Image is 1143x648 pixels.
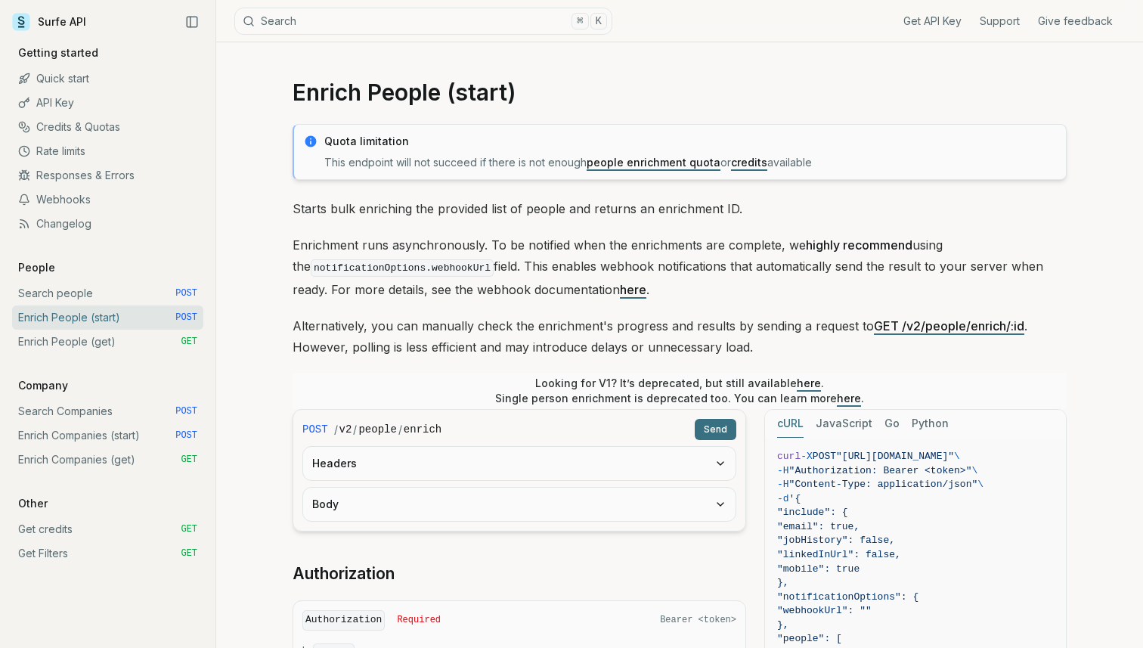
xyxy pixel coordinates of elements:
[777,493,789,504] span: -d
[339,422,352,437] code: v2
[12,281,203,305] a: Search people POST
[797,377,821,389] a: here
[777,619,789,631] span: },
[590,13,607,29] kbd: K
[954,451,960,462] span: \
[12,496,54,511] p: Other
[777,479,789,490] span: -H
[303,447,736,480] button: Headers
[302,422,328,437] span: POST
[12,541,203,566] a: Get Filters GET
[293,79,1067,106] h1: Enrich People (start)
[293,563,395,584] a: Authorization
[181,523,197,535] span: GET
[971,465,977,476] span: \
[12,139,203,163] a: Rate limits
[777,577,789,588] span: },
[813,451,836,462] span: POST
[660,614,736,626] span: Bearer <token>
[175,287,197,299] span: POST
[12,188,203,212] a: Webhooks
[181,547,197,560] span: GET
[874,318,1024,333] a: GET /v2/people/enrich/:id
[175,312,197,324] span: POST
[293,234,1067,300] p: Enrichment runs asynchronously. To be notified when the enrichments are complete, we using the fi...
[12,378,74,393] p: Company
[789,465,972,476] span: "Authorization: Bearer <token>"
[404,422,441,437] code: enrich
[777,563,860,575] span: "mobile": true
[12,45,104,60] p: Getting started
[12,423,203,448] a: Enrich Companies (start) POST
[1038,14,1113,29] a: Give feedback
[12,163,203,188] a: Responses & Errors
[12,260,61,275] p: People
[816,410,872,438] button: JavaScript
[695,419,736,440] button: Send
[234,8,612,35] button: Search⌘K
[12,115,203,139] a: Credits & Quotas
[12,448,203,472] a: Enrich Companies (get) GET
[777,465,789,476] span: -H
[836,451,954,462] span: "[URL][DOMAIN_NAME]"
[293,315,1067,358] p: Alternatively, you can manually check the enrichment's progress and results by sending a request ...
[293,198,1067,219] p: Starts bulk enriching the provided list of people and returns an enrichment ID.
[884,410,900,438] button: Go
[334,422,338,437] span: /
[302,610,385,631] code: Authorization
[903,14,962,29] a: Get API Key
[12,91,203,115] a: API Key
[777,633,842,644] span: "people": [
[777,410,804,438] button: cURL
[12,212,203,236] a: Changelog
[12,330,203,354] a: Enrich People (get) GET
[397,614,441,626] span: Required
[837,392,861,405] a: here
[571,13,588,29] kbd: ⌘
[731,156,767,169] a: credits
[324,155,1057,170] p: This endpoint will not succeed if there is not enough or available
[181,11,203,33] button: Collapse Sidebar
[353,422,357,437] span: /
[587,156,720,169] a: people enrichment quota
[789,479,978,490] span: "Content-Type: application/json"
[789,493,801,504] span: '{
[495,376,864,406] p: Looking for V1? It’s deprecated, but still available . Single person enrichment is deprecated too...
[12,305,203,330] a: Enrich People (start) POST
[311,259,494,277] code: notificationOptions.webhookUrl
[777,535,895,546] span: "jobHistory": false,
[777,507,848,518] span: "include": {
[398,422,402,437] span: /
[12,67,203,91] a: Quick start
[12,11,86,33] a: Surfe API
[977,479,983,490] span: \
[175,405,197,417] span: POST
[980,14,1020,29] a: Support
[175,429,197,442] span: POST
[620,282,646,297] a: here
[912,410,949,438] button: Python
[777,451,801,462] span: curl
[12,517,203,541] a: Get credits GET
[12,399,203,423] a: Search Companies POST
[806,237,912,253] strong: highly recommend
[777,591,918,603] span: "notificationOptions": {
[181,336,197,348] span: GET
[777,549,901,560] span: "linkedInUrl": false,
[181,454,197,466] span: GET
[303,488,736,521] button: Body
[801,451,813,462] span: -X
[324,134,1057,149] p: Quota limitation
[777,521,860,532] span: "email": true,
[358,422,396,437] code: people
[777,605,872,616] span: "webhookUrl": ""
